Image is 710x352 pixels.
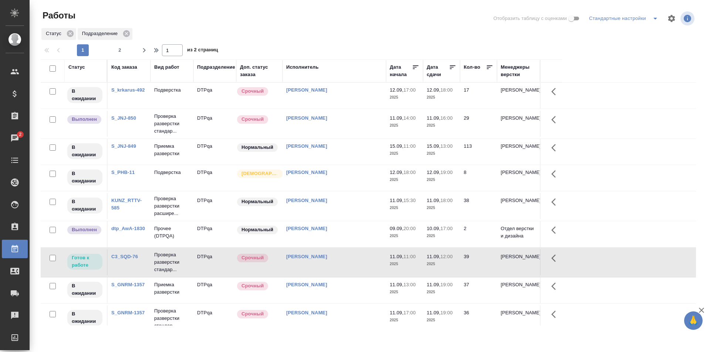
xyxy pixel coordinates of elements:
p: 14:00 [403,115,416,121]
p: 2025 [390,94,419,101]
p: 11.09, [390,198,403,203]
a: C3_SQD-76 [111,254,138,259]
p: 11.09, [427,310,440,315]
p: Нормальный [241,226,273,233]
a: S_PHB-11 [111,170,135,175]
p: Срочный [241,116,264,123]
p: Подразделение [82,30,120,37]
p: 2025 [427,204,456,212]
div: Исполнитель может приступить к работе [67,253,103,270]
p: Прочее (DTPQA) [154,225,190,240]
span: Посмотреть информацию [680,11,696,25]
div: Доп. статус заказа [240,64,279,78]
p: В ожидании [72,170,98,185]
p: 2025 [427,150,456,157]
p: 11.09, [427,115,440,121]
a: S_krkarus-492 [111,87,145,93]
p: 2025 [427,94,456,101]
p: [PERSON_NAME] [501,115,536,122]
p: Срочный [241,310,264,318]
p: 2025 [427,317,456,324]
p: Статус [46,30,64,37]
p: 12.09, [390,87,403,93]
div: Исполнитель [286,64,319,71]
p: Нормальный [241,144,273,151]
p: [PERSON_NAME] [501,143,536,150]
p: [PERSON_NAME] [501,169,536,176]
span: Работы [41,10,75,21]
button: Здесь прячутся важные кнопки [547,83,565,100]
p: [PERSON_NAME] [501,197,536,204]
p: Подверстка [154,86,190,94]
a: dtp_AwA-1830 [111,226,145,231]
div: Исполнитель завершил работу [67,225,103,235]
span: Отобразить таблицу с оценками [493,15,567,22]
div: split button [587,13,663,24]
a: [PERSON_NAME] [286,254,327,259]
p: Проверка разверстки стандар... [154,307,190,329]
p: Выполнен [72,116,97,123]
p: 2025 [390,232,419,240]
p: 11.09, [427,282,440,287]
td: 29 [460,111,497,137]
div: Кол-во [464,64,480,71]
td: DTPqa [193,249,236,275]
p: 2025 [390,317,419,324]
td: 37 [460,277,497,303]
p: 11.09, [427,254,440,259]
p: 2025 [427,260,456,268]
a: [PERSON_NAME] [286,226,327,231]
p: Приемка разверстки [154,143,190,157]
p: [DEMOGRAPHIC_DATA] [241,170,278,177]
p: Отдел верстки и дизайна [501,225,536,240]
a: [PERSON_NAME] [286,115,327,121]
div: Подразделение [197,64,235,71]
div: Дата сдачи [427,64,449,78]
p: 13:00 [440,143,453,149]
a: 2 [2,129,28,147]
p: 11:00 [403,143,416,149]
td: DTPqa [193,165,236,191]
p: 18:00 [403,170,416,175]
p: В ожидании [72,88,98,102]
a: [PERSON_NAME] [286,282,327,287]
div: Исполнитель назначен, приступать к работе пока рано [67,197,103,214]
div: Вид работ [154,64,179,71]
button: Здесь прячутся важные кнопки [547,165,565,183]
p: 15.09, [427,143,440,149]
a: S_GNRM-1357 [111,310,145,315]
p: 10.09, [427,226,440,231]
p: 2025 [427,176,456,184]
span: 2 [14,131,26,138]
td: DTPqa [193,83,236,109]
p: 17:00 [440,226,453,231]
p: [PERSON_NAME] [501,253,536,260]
p: 11.09, [390,254,403,259]
button: Здесь прячутся важные кнопки [547,305,565,323]
p: 2025 [390,176,419,184]
button: Здесь прячутся важные кнопки [547,193,565,211]
div: Код заказа [111,64,137,71]
div: Исполнитель назначен, приступать к работе пока рано [67,86,103,104]
p: Проверка разверстки расшире... [154,195,190,217]
p: 19:00 [440,170,453,175]
p: Проверка разверстки стандар... [154,251,190,273]
p: 12:00 [440,254,453,259]
td: 2 [460,221,497,247]
p: 12.09, [427,170,440,175]
button: Здесь прячутся важные кнопки [547,111,565,129]
p: Приемка разверстки [154,281,190,296]
p: Готов к работе [72,254,98,269]
div: Исполнитель назначен, приступать к работе пока рано [67,281,103,298]
div: Исполнитель назначен, приступать к работе пока рано [67,169,103,186]
p: [PERSON_NAME] [501,86,536,94]
p: 11.09, [390,282,403,287]
span: 🙏 [687,313,700,328]
td: 113 [460,139,497,165]
p: [PERSON_NAME] [501,281,536,288]
td: DTPqa [193,111,236,137]
p: 19:00 [440,310,453,315]
p: 2025 [390,260,419,268]
p: 2025 [390,122,419,129]
a: S_JNJ-849 [111,143,136,149]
